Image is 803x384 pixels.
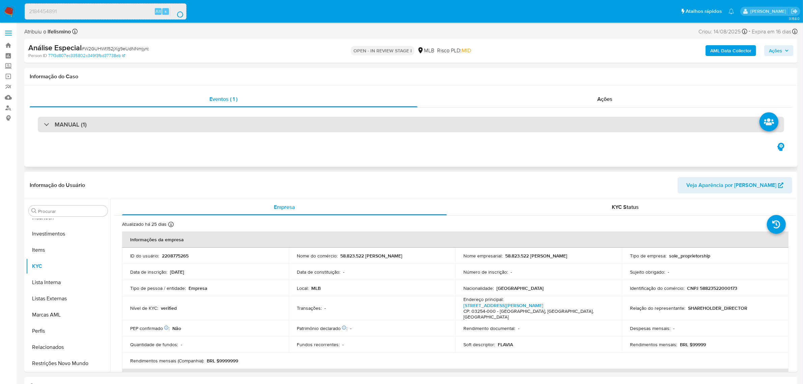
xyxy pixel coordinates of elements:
span: Expira em 16 dias [752,28,791,35]
span: Ações [597,95,612,103]
b: Person ID [28,53,47,59]
span: Alt [155,8,161,15]
p: Transações : [297,305,322,311]
b: Análise Especial [28,42,82,53]
p: Quantidade de fundos : [130,341,178,348]
p: [DATE] [170,269,184,275]
p: Nacionalidade : [463,285,494,291]
button: Veja Aparência por [PERSON_NAME] [678,177,792,193]
p: CNPJ 58823522000173 [687,285,737,291]
p: Soft descriptor : [463,341,495,348]
div: MLB [417,47,434,54]
b: AML Data Collector [710,45,751,56]
p: Nome do comércio : [297,253,338,259]
span: KYC Status [612,203,639,211]
span: s [165,8,167,15]
p: BRL $9999999 [207,358,238,364]
a: 77f3d807ec335802c349f3fbd37738eb [48,53,125,59]
p: [GEOGRAPHIC_DATA] [496,285,544,291]
p: Sujeito obrigado : [630,269,665,275]
p: Despesas mensais : [630,325,670,331]
p: Identificação do comércio : [630,285,684,291]
p: - [181,341,182,348]
p: Relação do representante : [630,305,685,311]
p: Nível de KYC : [130,305,158,311]
p: sole_proprietorship [669,253,710,259]
button: Listas Externas [26,291,110,307]
h1: Informação do Usuário [30,182,85,189]
a: Notificações [728,8,734,14]
p: Endereço principal : [463,296,504,302]
div: Criou: 14/08/2025 [698,27,747,36]
p: - [350,325,351,331]
p: Atualizado há 25 dias [122,221,167,227]
h4: CP: 03254-000 - [GEOGRAPHIC_DATA], [GEOGRAPHIC_DATA], [GEOGRAPHIC_DATA] [463,308,611,320]
p: ID do usuário : [130,253,159,259]
p: Rendimentos mensais (Companhia) : [130,358,204,364]
button: Ações [764,45,794,56]
p: Fundos recorrentes : [297,341,340,348]
button: Perfis [26,323,110,339]
p: Nome empresarial : [463,253,503,259]
p: Rendimento documental : [463,325,515,331]
b: lfelismino [46,28,71,35]
p: - [518,325,519,331]
button: Relacionados [26,339,110,355]
input: Pesquise usuários ou casos... [25,7,186,16]
h1: Informação do Caso [30,73,792,80]
span: Empresa [274,203,295,211]
span: Eventos ( 1 ) [209,95,237,103]
p: laisa.felismino@mercadolivre.com [750,8,788,15]
button: Marcas AML [26,307,110,323]
span: # W2GUHWt152jXg9eUdNNmjyrc [82,45,149,52]
h3: MANUAL (1) [55,121,87,128]
span: - [749,27,750,36]
p: - [668,269,669,275]
p: Data de inscrição : [130,269,167,275]
p: - [511,269,512,275]
p: Número de inscrição : [463,269,508,275]
p: PEP confirmado : [130,325,170,331]
p: 2208775265 [162,253,189,259]
span: Ações [769,45,782,56]
span: Veja Aparência por [PERSON_NAME] [686,177,776,193]
p: - [342,341,344,348]
p: Data de constituição : [297,269,340,275]
div: MANUAL (1) [38,117,784,132]
button: AML Data Collector [706,45,756,56]
th: Informações da empresa [122,231,788,248]
p: MLB [311,285,321,291]
p: - [673,325,675,331]
span: Atalhos rápidos [686,8,722,15]
button: search-icon [170,7,184,16]
span: Risco PLD: [437,47,471,54]
button: Restrições Novo Mundo [26,355,110,372]
p: Tipo de empresa : [630,253,666,259]
span: MID [462,47,471,54]
p: OPEN - IN REVIEW STAGE I [351,46,414,55]
p: Tipo de pessoa / entidade : [130,285,186,291]
p: Patrimônio declarado : [297,325,347,331]
p: Rendimentos mensais : [630,341,677,348]
p: 58.823.522 [PERSON_NAME] [505,253,567,259]
p: - [343,269,344,275]
input: Procurar [38,208,105,214]
a: Sair [791,8,798,15]
button: Investimentos [26,226,110,242]
p: 58.823.522 [PERSON_NAME] [340,253,402,259]
span: Atribuiu o [24,28,71,35]
p: Local : [297,285,309,291]
button: KYC [26,258,110,274]
button: Lista Interna [26,274,110,291]
p: Não [172,325,181,331]
p: SHAREHOLDER_DIRECTOR [688,305,747,311]
p: - [324,305,326,311]
p: BRL $99999 [680,341,706,348]
p: verified [161,305,177,311]
p: Empresa [189,285,207,291]
a: [STREET_ADDRESS][PERSON_NAME] [463,302,543,309]
button: Procurar [31,208,37,214]
button: Items [26,242,110,258]
p: FLAVIA [498,341,513,348]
